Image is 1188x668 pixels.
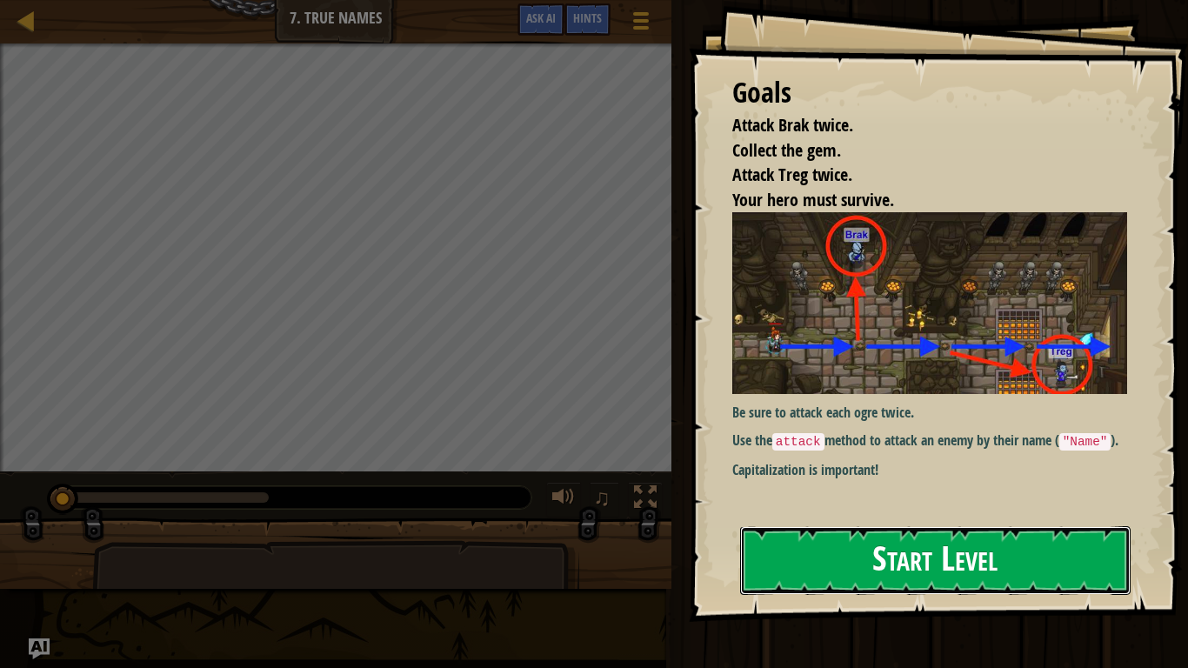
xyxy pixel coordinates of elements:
[740,526,1131,595] button: Start Level
[732,460,1127,480] p: Capitalization is important!
[590,482,619,518] button: ♫
[732,138,841,162] span: Collect the gem.
[711,113,1123,138] li: Attack Brak twice.
[573,10,602,26] span: Hints
[711,163,1123,188] li: Attack Treg twice.
[732,403,1127,423] p: Be sure to attack each ogre twice.
[711,188,1123,213] li: Your hero must survive.
[546,482,581,518] button: Adjust volume
[772,433,824,451] code: attack
[732,113,853,137] span: Attack Brak twice.
[732,212,1127,393] img: True names
[732,431,1127,451] p: Use the method to attack an enemy by their name ( ).
[619,3,663,44] button: Show game menu
[711,138,1123,164] li: Collect the gem.
[517,3,564,36] button: Ask AI
[732,188,894,211] span: Your hero must survive.
[526,10,556,26] span: Ask AI
[732,73,1127,113] div: Goals
[732,163,852,186] span: Attack Treg twice.
[628,482,663,518] button: Toggle fullscreen
[29,638,50,659] button: Ask AI
[593,484,611,511] span: ♫
[1059,433,1111,451] code: "Name"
